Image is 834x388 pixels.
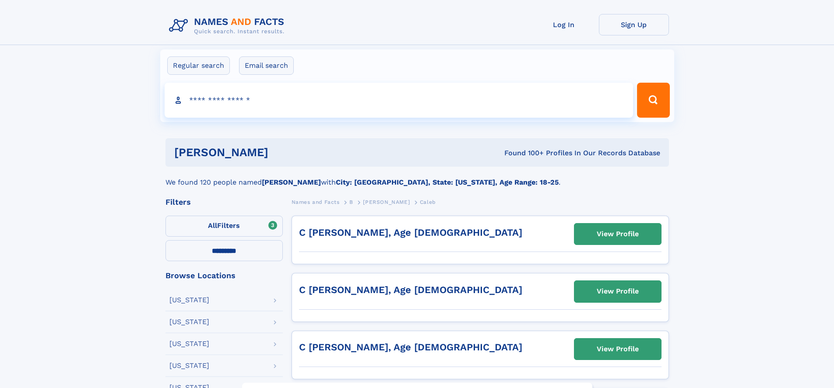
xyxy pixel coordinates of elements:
b: [PERSON_NAME] [262,178,321,186]
div: Filters [165,198,283,206]
div: [US_STATE] [169,297,209,304]
div: [US_STATE] [169,340,209,347]
button: Search Button [637,83,669,118]
div: [US_STATE] [169,362,209,369]
div: View Profile [597,224,639,244]
a: View Profile [574,224,661,245]
b: City: [GEOGRAPHIC_DATA], State: [US_STATE], Age Range: 18-25 [336,178,559,186]
span: All [208,221,217,230]
span: B [349,199,353,205]
label: Regular search [167,56,230,75]
div: [US_STATE] [169,318,209,325]
a: Names and Facts [292,196,340,207]
a: Sign Up [599,14,669,35]
div: Browse Locations [165,272,283,280]
a: Log In [529,14,599,35]
a: [PERSON_NAME] [363,196,410,207]
label: Email search [239,56,294,75]
span: Caleb [420,199,436,205]
a: View Profile [574,281,661,302]
img: Logo Names and Facts [165,14,292,38]
a: C [PERSON_NAME], Age [DEMOGRAPHIC_DATA] [299,227,522,238]
label: Filters [165,216,283,237]
div: Found 100+ Profiles In Our Records Database [386,148,660,158]
a: B [349,196,353,207]
a: C [PERSON_NAME], Age [DEMOGRAPHIC_DATA] [299,284,522,295]
div: View Profile [597,339,639,359]
a: View Profile [574,339,661,360]
span: [PERSON_NAME] [363,199,410,205]
div: We found 120 people named with . [165,167,669,188]
input: search input [165,83,633,118]
div: View Profile [597,281,639,301]
a: C [PERSON_NAME], Age [DEMOGRAPHIC_DATA] [299,342,522,353]
h1: [PERSON_NAME] [174,147,387,158]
